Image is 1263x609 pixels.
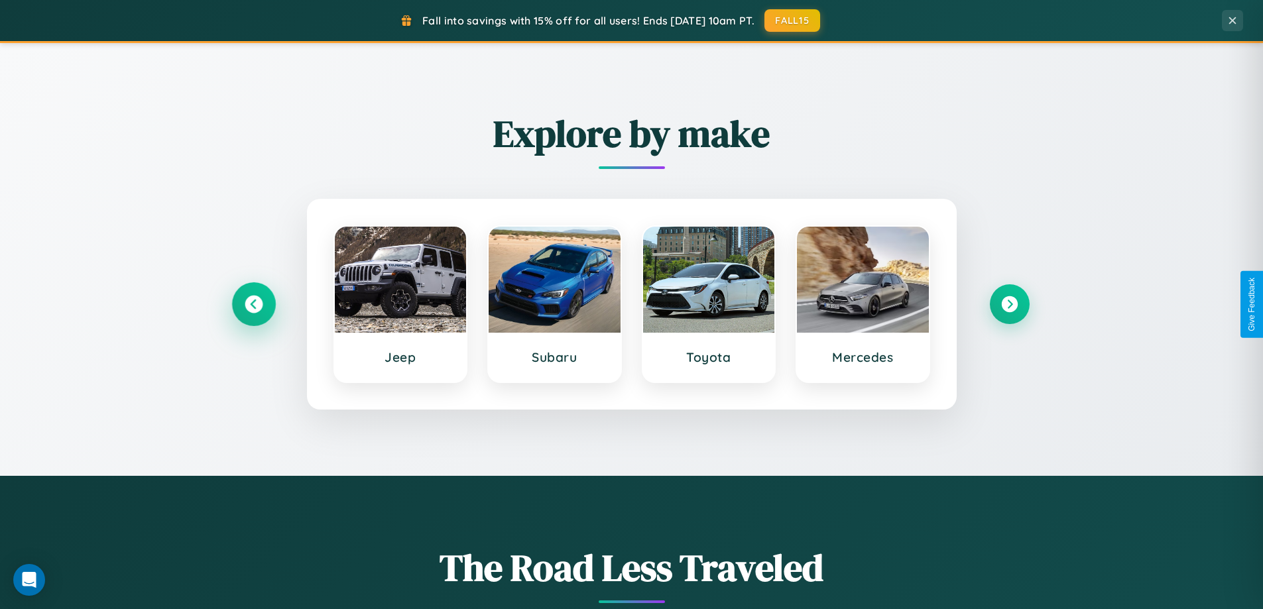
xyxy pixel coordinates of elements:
h2: Explore by make [234,108,1030,159]
h3: Jeep [348,349,453,365]
div: Open Intercom Messenger [13,564,45,596]
h3: Subaru [502,349,607,365]
h3: Mercedes [810,349,916,365]
h1: The Road Less Traveled [234,542,1030,593]
span: Fall into savings with 15% off for all users! Ends [DATE] 10am PT. [422,14,754,27]
h3: Toyota [656,349,762,365]
div: Give Feedback [1247,278,1256,331]
button: FALL15 [764,9,820,32]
